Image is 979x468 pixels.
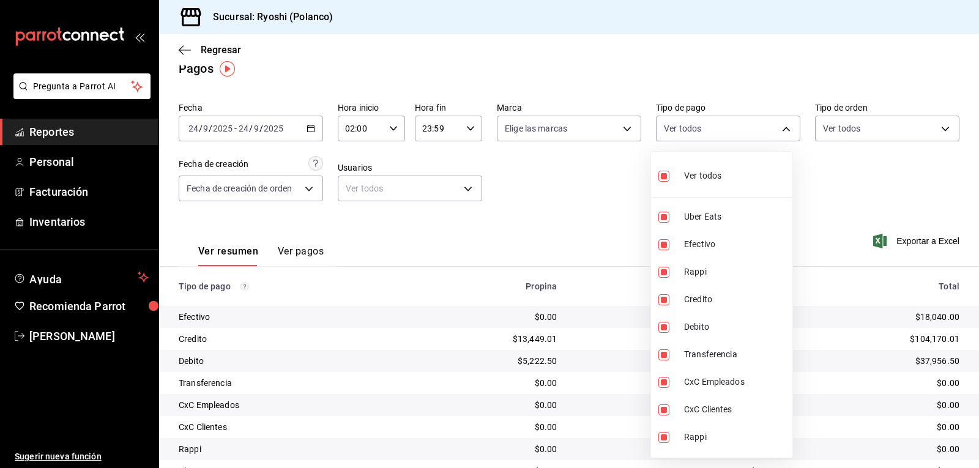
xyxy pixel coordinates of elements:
[684,403,787,416] span: CxC Clientes
[684,169,721,182] span: Ver todos
[684,321,787,333] span: Debito
[684,376,787,388] span: CxC Empleados
[684,348,787,361] span: Transferencia
[684,431,787,444] span: Rappi
[684,293,787,306] span: Credito
[684,266,787,278] span: Rappi
[684,210,787,223] span: Uber Eats
[684,238,787,251] span: Efectivo
[220,61,235,76] img: Tooltip marker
